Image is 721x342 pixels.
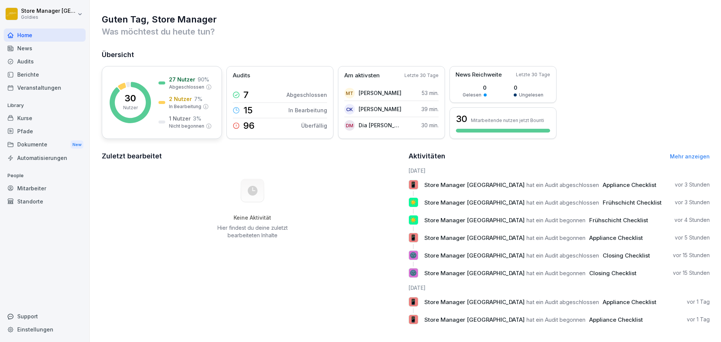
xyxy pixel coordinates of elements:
p: 15 [243,106,253,115]
p: 96 [243,121,255,130]
span: Appliance Checklist [589,316,643,323]
span: Appliance Checklist [603,298,656,306]
span: Store Manager [GEOGRAPHIC_DATA] [424,252,525,259]
p: vor 3 Stunden [675,199,710,206]
div: CK [344,104,355,115]
a: Kurse [4,111,86,125]
p: ☀️ [410,197,417,208]
span: hat ein Audit abgeschlossen [526,298,599,306]
div: MT [344,88,355,98]
div: New [71,140,83,149]
p: 30 min. [421,121,439,129]
p: 1 Nutzer [169,115,191,122]
p: vor 1 Tag [687,298,710,306]
p: Letzte 30 Tage [404,72,439,79]
p: 📱 [410,179,417,190]
p: Überfällig [301,122,327,130]
p: Hier findest du deine zuletzt bearbeiteten Inhalte [214,224,290,239]
a: Standorte [4,195,86,208]
a: Audits [4,55,86,68]
p: Mitarbeitende nutzen jetzt Bounti [471,118,544,123]
p: [PERSON_NAME] [359,105,401,113]
span: Frühschicht Checklist [589,217,648,224]
p: 📱 [410,297,417,307]
p: Nutzer [123,104,138,111]
p: Was möchtest du heute tun? [102,26,710,38]
p: vor 15 Stunden [673,252,710,259]
span: hat ein Audit begonnen [526,316,585,323]
p: 39 min. [421,105,439,113]
h2: Zuletzt bearbeitet [102,151,403,161]
span: Store Manager [GEOGRAPHIC_DATA] [424,234,525,241]
p: In Bearbeitung [288,106,327,114]
p: Abgeschlossen [169,84,204,90]
p: 2 Nutzer [169,95,192,103]
span: hat ein Audit abgeschlossen [526,199,599,206]
span: Appliance Checklist [589,234,643,241]
span: Store Manager [GEOGRAPHIC_DATA] [424,270,525,277]
a: Pfade [4,125,86,138]
p: Library [4,99,86,111]
p: 3 % [193,115,201,122]
a: DokumenteNew [4,138,86,152]
a: Einstellungen [4,323,86,336]
a: Automatisierungen [4,151,86,164]
p: 7 % [194,95,202,103]
h6: [DATE] [409,284,710,292]
span: hat ein Audit begonnen [526,234,585,241]
span: hat ein Audit abgeschlossen [526,252,599,259]
div: Support [4,310,86,323]
a: Mehr anzeigen [670,153,710,160]
div: News [4,42,86,55]
p: Store Manager [GEOGRAPHIC_DATA] [21,8,76,14]
span: Closing Checklist [603,252,650,259]
p: Goldies [21,15,76,20]
span: Appliance Checklist [603,181,656,188]
a: Veranstaltungen [4,81,86,94]
p: Abgeschlossen [287,91,327,99]
h2: Aktivitäten [409,151,445,161]
h5: Keine Aktivität [214,214,290,221]
p: News Reichweite [456,71,502,79]
span: hat ein Audit abgeschlossen [526,181,599,188]
p: vor 3 Stunden [675,181,710,188]
h6: [DATE] [409,167,710,175]
a: Mitarbeiter [4,182,86,195]
span: Frühschicht Checklist [603,199,662,206]
div: Dokumente [4,138,86,152]
p: vor 15 Stunden [673,269,710,277]
span: Store Manager [GEOGRAPHIC_DATA] [424,316,525,323]
p: 7 [243,90,249,99]
p: 27 Nutzer [169,75,195,83]
p: 53 min. [422,89,439,97]
p: vor 1 Tag [687,316,710,323]
p: 🌚 [410,268,417,278]
a: Berichte [4,68,86,81]
p: Audits [233,71,250,80]
a: Home [4,29,86,42]
span: Store Manager [GEOGRAPHIC_DATA] [424,217,525,224]
p: 📱 [410,232,417,243]
p: [PERSON_NAME] [359,89,401,97]
h2: Übersicht [102,50,710,60]
p: Gelesen [463,92,481,98]
span: Store Manager [GEOGRAPHIC_DATA] [424,298,525,306]
p: 🌚 [410,250,417,261]
p: People [4,170,86,182]
p: Nicht begonnen [169,123,204,130]
span: Store Manager [GEOGRAPHIC_DATA] [424,199,525,206]
p: vor 5 Stunden [675,234,710,241]
div: DM [344,120,355,131]
span: Store Manager [GEOGRAPHIC_DATA] [424,181,525,188]
h3: 30 [456,113,467,125]
p: 📱 [410,314,417,325]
